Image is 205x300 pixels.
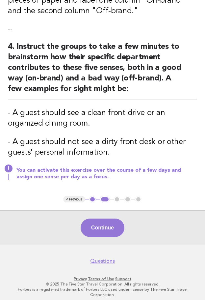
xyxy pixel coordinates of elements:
p: Forbes is a registered trademark of Forbes LLC used under license by The Five Star Travel Corpora... [5,287,200,297]
p: · · [5,276,200,282]
p: -- [8,24,197,34]
button: 2 [100,196,110,203]
a: Questions [90,258,115,264]
h3: - A guest should not see a dirty front desk or other guests' personal information. [8,137,197,158]
p: You can activate this exercise over the course of a few days and assign one sense per day as a fo... [16,167,197,180]
a: Support [115,277,131,281]
h3: - A guest should see a clean front drive or an organized dining room. [8,108,197,129]
button: Continue [81,219,124,237]
button: < Previous [64,196,85,203]
h2: 4. Instruct the groups to take a few minutes to brainstorm how their specific department contribu... [8,42,197,100]
a: Privacy [74,277,87,281]
a: Terms of Use [88,277,114,281]
p: © 2025 The Five Star Travel Corporation. All rights reserved. [5,282,200,287]
button: 1 [89,196,96,203]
